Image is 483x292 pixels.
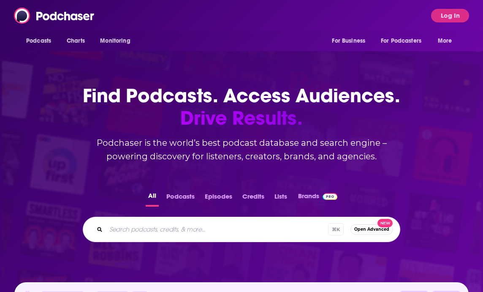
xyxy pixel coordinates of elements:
h2: Podchaser is the world’s best podcast database and search engine – powering discovery for listene... [73,136,410,163]
span: Monitoring [100,35,130,47]
button: Credits [240,190,267,207]
span: Drive Results. [73,107,410,129]
input: Search podcasts, credits, & more... [106,223,328,236]
button: open menu [432,33,463,49]
button: All [146,190,159,207]
button: Lists [272,190,290,207]
span: Charts [67,35,85,47]
button: open menu [375,33,434,49]
button: open menu [326,33,376,49]
span: For Podcasters [381,35,421,47]
button: Podcasts [164,190,197,207]
span: More [438,35,452,47]
button: open menu [20,33,62,49]
span: ⌘ K [328,223,344,235]
button: Open AdvancedNew [350,224,393,235]
img: Podchaser Pro [323,193,337,200]
button: Log In [431,9,469,22]
div: Search podcasts, credits, & more... [83,217,400,242]
button: Episodes [202,190,235,207]
span: Open Advanced [354,227,389,232]
a: Charts [61,33,90,49]
span: New [377,219,393,228]
span: Podcasts [26,35,51,47]
button: open menu [94,33,141,49]
h1: Find Podcasts. Access Audiences. [73,85,410,129]
img: Podchaser - Follow, Share and Rate Podcasts [14,8,95,24]
span: For Business [332,35,365,47]
a: BrandsPodchaser Pro [298,190,337,207]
